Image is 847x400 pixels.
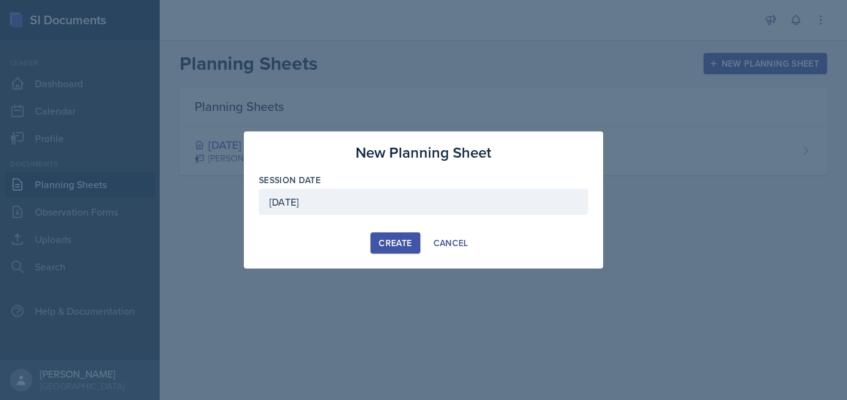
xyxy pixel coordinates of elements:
button: Create [370,232,420,254]
div: Cancel [433,238,468,248]
label: Session Date [259,174,321,186]
button: Cancel [425,232,477,254]
div: Create [379,238,412,248]
h3: New Planning Sheet [356,141,491,164]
